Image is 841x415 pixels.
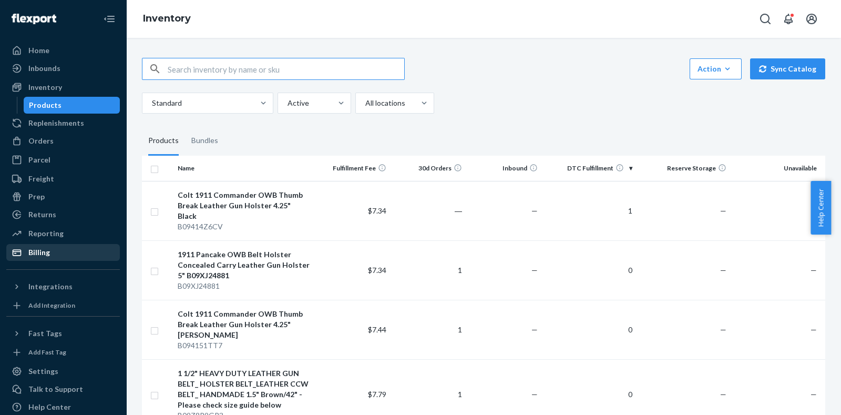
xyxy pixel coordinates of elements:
div: Orders [28,136,54,146]
button: Sync Catalog [750,58,825,79]
div: Billing [28,247,50,258]
div: Colt 1911 Commander OWB Thumb Break Leather Gun Holster 4.25" Black [178,190,311,221]
th: DTC Fulfillment [542,156,637,181]
div: Action [698,64,734,74]
span: $7.34 [368,206,386,215]
div: Add Fast Tag [28,348,66,357]
div: Settings [28,366,58,377]
a: Inventory [143,13,191,24]
div: Talk to Support [28,384,83,394]
a: Inventory [6,79,120,96]
a: Add Integration [6,299,120,312]
div: 1 1/2" HEAVY DUTY LEATHER GUN BELT_ HOLSTER BELT_LEATHER CCW BELT_ HANDMADE 1.5" Brown/42" - Plea... [178,368,311,410]
div: 1911 Pancake OWB Belt Holster Concealed Carry Leather Gun Holster 5" B09XJ24881 [178,249,311,281]
a: Inbounds [6,60,120,77]
div: Prep [28,191,45,202]
div: B09414Z6CV [178,221,311,232]
a: Reporting [6,225,120,242]
a: Parcel [6,151,120,168]
a: Billing [6,244,120,261]
span: — [531,266,538,275]
div: Bundles [191,126,218,156]
a: Returns [6,206,120,223]
div: Replenishments [28,118,84,128]
button: Open notifications [778,8,799,29]
ol: breadcrumbs [135,4,199,34]
th: Inbound [466,156,542,181]
div: Reporting [28,228,64,239]
th: 30d Orders [391,156,466,181]
button: Help Center [811,181,831,235]
span: — [811,266,817,275]
div: B09XJ24881 [178,281,311,291]
div: Products [29,100,61,110]
span: — [811,390,817,399]
button: Integrations [6,278,120,295]
div: Inbounds [28,63,60,74]
input: Standard [151,98,152,108]
span: — [531,390,538,399]
span: — [720,266,726,275]
td: 1 [391,300,466,359]
button: Fast Tags [6,325,120,342]
td: 0 [542,300,637,359]
input: All locations [364,98,365,108]
a: Products [24,97,120,114]
td: 1 [542,181,637,240]
td: 1 [391,240,466,300]
input: Search inventory by name or sku [168,58,404,79]
span: $7.79 [368,390,386,399]
a: Prep [6,188,120,205]
div: Returns [28,209,56,220]
th: Name [173,156,315,181]
div: Freight [28,174,54,184]
div: Parcel [28,155,50,165]
div: Add Integration [28,301,75,310]
button: Open Search Box [755,8,776,29]
img: Flexport logo [12,14,56,24]
a: Orders [6,133,120,149]
span: — [720,325,726,334]
button: Open account menu [801,8,822,29]
th: Reserve Storage [637,156,731,181]
td: 0 [542,240,637,300]
th: Fulfillment Fee [315,156,391,181]
a: Settings [6,363,120,380]
a: Talk to Support [6,381,120,398]
div: Inventory [28,82,62,93]
a: Replenishments [6,115,120,131]
div: Fast Tags [28,328,62,339]
div: Colt 1911 Commander OWB Thumb Break Leather Gun Holster 4.25" [PERSON_NAME] [178,309,311,340]
span: $7.34 [368,266,386,275]
td: ― [391,181,466,240]
span: — [531,325,538,334]
span: — [531,206,538,215]
span: — [811,325,817,334]
span: — [720,206,726,215]
span: $7.44 [368,325,386,334]
button: Close Navigation [99,8,120,29]
div: Home [28,45,49,56]
div: B094151TT7 [178,340,311,351]
a: Freight [6,170,120,187]
div: Help Center [28,402,71,412]
input: Active [286,98,288,108]
span: — [720,390,726,399]
button: Action [690,58,742,79]
a: Home [6,42,120,59]
div: Integrations [28,281,73,292]
th: Unavailable [731,156,825,181]
a: Add Fast Tag [6,346,120,359]
div: Products [148,126,179,156]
